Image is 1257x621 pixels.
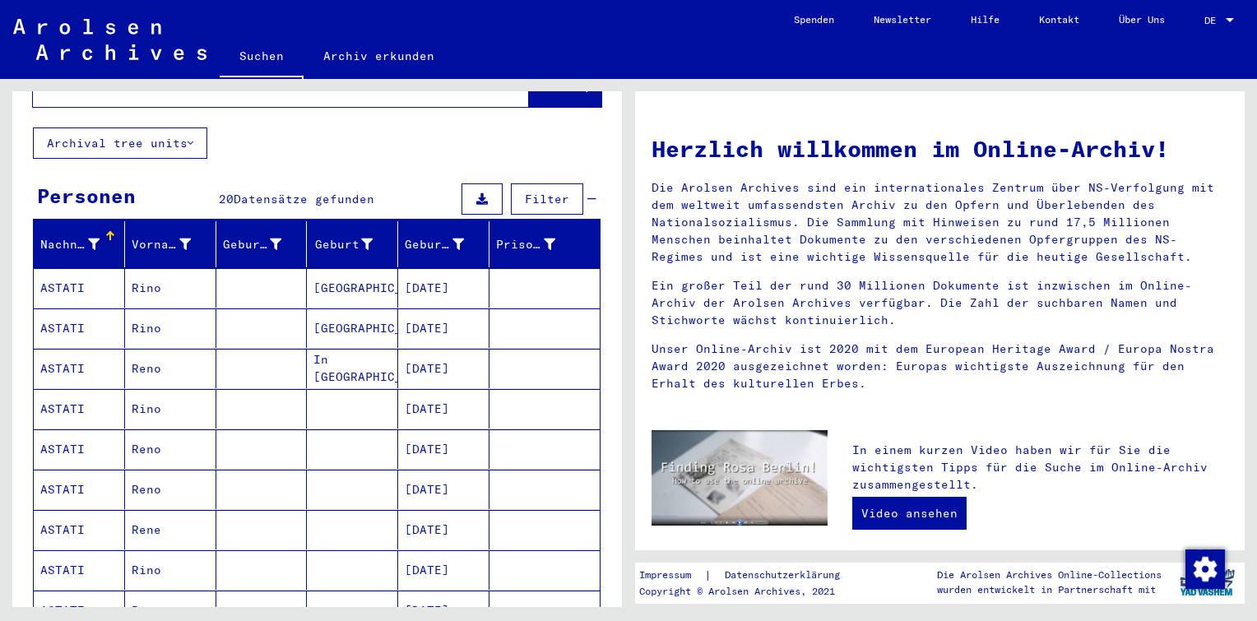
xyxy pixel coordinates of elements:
mat-cell: [DATE] [398,268,489,308]
mat-cell: Reno [125,349,216,388]
mat-header-cell: Geburtsname [216,221,308,267]
mat-cell: Rino [125,389,216,429]
div: Prisoner # [496,231,580,257]
p: Unser Online-Archiv ist 2020 mit dem European Heritage Award / Europa Nostra Award 2020 ausgezeic... [652,341,1228,392]
img: Arolsen_neg.svg [13,19,206,60]
div: Geburtsname [223,236,282,253]
div: Nachname [40,231,124,257]
mat-cell: [GEOGRAPHIC_DATA] [307,268,398,308]
div: Vorname [132,236,191,253]
button: Archival tree units [33,127,207,159]
mat-cell: [GEOGRAPHIC_DATA] [307,308,398,348]
p: Die Arolsen Archives Online-Collections [937,568,1162,582]
p: Ein großer Teil der rund 30 Millionen Dokumente ist inzwischen im Online-Archiv der Arolsen Archi... [652,277,1228,329]
div: Geburtsdatum [405,231,489,257]
mat-cell: [DATE] [398,510,489,549]
mat-cell: Rino [125,268,216,308]
mat-header-cell: Geburtsdatum [398,221,489,267]
a: Video ansehen [852,497,967,530]
span: Filter [525,192,569,206]
mat-header-cell: Geburt‏ [307,221,398,267]
div: Geburt‏ [313,231,397,257]
mat-cell: ASTATI [34,308,125,348]
span: Datensätze gefunden [234,192,374,206]
mat-cell: ASTATI [34,349,125,388]
mat-cell: [DATE] [398,429,489,469]
mat-header-cell: Prisoner # [489,221,600,267]
p: In einem kurzen Video haben wir für Sie die wichtigsten Tipps für die Suche im Online-Archiv zusa... [852,442,1228,494]
div: | [639,567,860,584]
div: Vorname [132,231,216,257]
img: Zustimmung ändern [1185,549,1225,589]
p: wurden entwickelt in Partnerschaft mit [937,582,1162,597]
mat-cell: [DATE] [398,550,489,590]
span: DE [1204,15,1222,26]
p: Die Arolsen Archives sind ein internationales Zentrum über NS-Verfolgung mit dem weltweit umfasse... [652,179,1228,266]
mat-cell: ASTATI [34,268,125,308]
mat-cell: ASTATI [34,510,125,549]
div: Prisoner # [496,236,555,253]
div: Geburtsname [223,231,307,257]
mat-cell: [DATE] [398,349,489,388]
div: Personen [37,181,136,211]
mat-cell: [DATE] [398,308,489,348]
a: Archiv erkunden [304,36,454,76]
span: 20 [219,192,234,206]
button: Filter [511,183,583,215]
a: Impressum [639,567,704,584]
mat-cell: ASTATI [34,429,125,469]
mat-header-cell: Nachname [34,221,125,267]
mat-cell: Rino [125,550,216,590]
mat-cell: Reno [125,470,216,509]
mat-cell: Reno [125,429,216,469]
div: Geburtsdatum [405,236,464,253]
mat-cell: ASTATI [34,550,125,590]
mat-cell: Rino [125,308,216,348]
mat-cell: ASTATI [34,389,125,429]
img: yv_logo.png [1176,562,1238,603]
div: Nachname [40,236,100,253]
a: Suchen [220,36,304,79]
mat-cell: [DATE] [398,470,489,509]
img: video.jpg [652,430,828,526]
mat-cell: ASTATI [34,470,125,509]
p: Copyright © Arolsen Archives, 2021 [639,584,860,599]
h1: Herzlich willkommen im Online-Archiv! [652,132,1228,166]
mat-cell: In [GEOGRAPHIC_DATA] [307,349,398,388]
a: Datenschutzerklärung [712,567,860,584]
mat-header-cell: Vorname [125,221,216,267]
mat-cell: [DATE] [398,389,489,429]
div: Geburt‏ [313,236,373,253]
mat-cell: Rene [125,510,216,549]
